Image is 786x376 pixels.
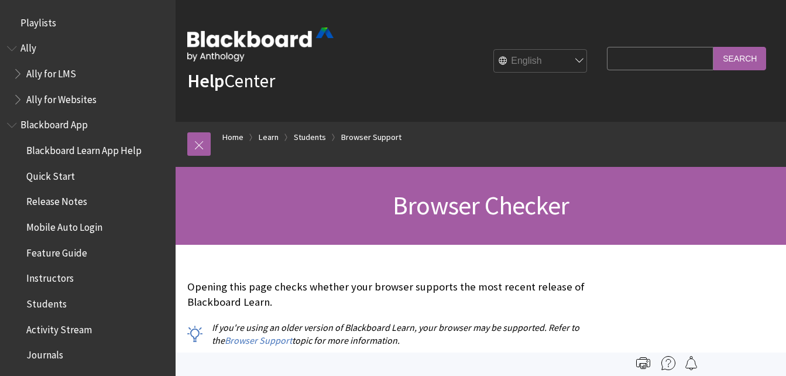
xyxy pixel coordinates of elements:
[187,69,224,93] strong: Help
[494,50,588,73] select: Site Language Selector
[636,356,650,370] img: Print
[713,47,766,70] input: Search
[294,130,326,145] a: Students
[187,279,601,310] p: Opening this page checks whether your browser supports the most recent release of Blackboard Learn.
[26,90,97,105] span: Ally for Websites
[341,130,401,145] a: Browser Support
[26,64,76,80] span: Ally for LMS
[225,334,292,347] a: Browser Support
[26,141,142,156] span: Blackboard Learn App Help
[222,130,243,145] a: Home
[393,189,569,221] span: Browser Checker
[26,166,75,182] span: Quick Start
[26,192,87,208] span: Release Notes
[26,243,87,259] span: Feature Guide
[684,356,698,370] img: Follow this page
[661,356,675,370] img: More help
[7,39,169,110] nav: Book outline for Anthology Ally Help
[259,130,279,145] a: Learn
[20,13,56,29] span: Playlists
[187,69,275,93] a: HelpCenter
[20,39,36,54] span: Ally
[26,217,102,233] span: Mobile Auto Login
[7,13,169,33] nav: Book outline for Playlists
[26,294,67,310] span: Students
[26,320,92,336] span: Activity Stream
[26,346,63,361] span: Journals
[187,321,601,347] p: If you're using an older version of Blackboard Learn, your browser may be supported. Refer to the...
[20,115,88,131] span: Blackboard App
[26,269,74,285] span: Instructors
[187,28,334,61] img: Blackboard by Anthology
